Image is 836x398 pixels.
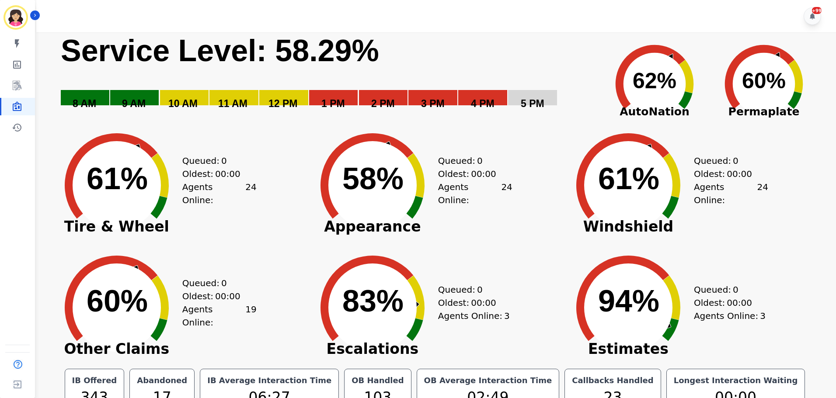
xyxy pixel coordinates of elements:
text: 58% [342,162,404,196]
span: AutoNation [600,104,709,120]
div: Queued: [438,154,504,167]
div: Abandoned [135,374,189,387]
text: 2 PM [371,98,395,109]
div: Oldest: [694,296,759,309]
text: 62% [633,69,676,93]
div: Longest Interaction Waiting [672,374,800,387]
span: 0 [477,154,483,167]
div: Queued: [694,283,759,296]
text: 61% [87,162,148,196]
span: Permaplate [709,104,819,120]
span: Estimates [563,345,694,353]
span: 0 [221,154,227,167]
span: Tire & Wheel [51,222,182,231]
div: Oldest: [438,167,504,180]
div: Oldest: [182,167,248,180]
span: 00:00 [471,167,496,180]
div: Queued: [182,154,248,167]
div: Agents Online: [182,303,257,329]
div: Agents Online: [438,309,512,322]
text: 83% [342,284,404,318]
text: 1 PM [321,98,345,109]
span: 0 [733,154,738,167]
span: Appearance [307,222,438,231]
text: 5 PM [521,98,544,109]
span: 00:00 [215,167,240,180]
span: 24 [501,180,512,207]
span: 24 [245,180,256,207]
div: Queued: [694,154,759,167]
div: OB Average Interaction Time [422,374,554,387]
div: IB Offered [70,374,119,387]
div: IB Average Interaction Time [206,374,333,387]
span: 00:00 [471,296,496,309]
div: Agents Online: [694,309,768,322]
div: OB Handled [350,374,405,387]
text: 61% [598,162,659,196]
text: Service Level: 58.29% [61,34,379,68]
span: 24 [757,180,768,207]
span: 00:00 [727,296,752,309]
div: +99 [812,7,822,14]
div: Agents Online: [438,180,512,207]
img: Bordered avatar [5,7,26,28]
span: 00:00 [727,167,752,180]
span: Other Claims [51,345,182,353]
span: 0 [221,277,227,290]
text: 60% [87,284,148,318]
span: 19 [245,303,256,329]
span: 3 [760,309,766,322]
span: 3 [504,309,510,322]
div: Callbacks Handled [570,374,655,387]
span: Escalations [307,345,438,353]
div: Oldest: [182,290,248,303]
text: 12 PM [268,98,297,109]
span: Windshield [563,222,694,231]
div: Oldest: [694,167,759,180]
span: 0 [733,283,738,296]
text: 8 AM [73,98,96,109]
svg: Service Level: 0% [60,32,598,122]
div: Queued: [438,283,504,296]
span: 0 [477,283,483,296]
text: 9 AM [122,98,146,109]
div: Agents Online: [694,180,768,207]
div: Agents Online: [182,180,257,207]
text: 94% [598,284,659,318]
text: 10 AM [168,98,198,109]
text: 3 PM [421,98,445,109]
div: Queued: [182,277,248,290]
div: Oldest: [438,296,504,309]
text: 4 PM [471,98,495,109]
text: 11 AM [218,98,247,109]
span: 00:00 [215,290,240,303]
text: 60% [742,69,786,93]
